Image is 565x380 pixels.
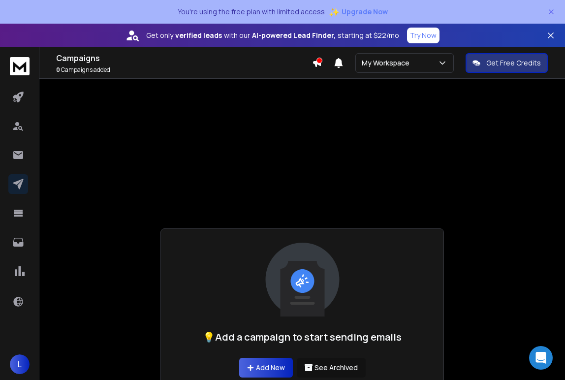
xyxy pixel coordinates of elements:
p: My Workspace [362,58,413,68]
h1: Campaigns [56,52,312,64]
button: ✨Upgrade Now [329,2,388,22]
span: ✨ [329,5,340,19]
button: L [10,354,30,374]
button: See Archived [297,358,366,378]
p: Get only with our starting at $22/mo [146,31,399,40]
p: Campaigns added [56,66,312,74]
strong: verified leads [175,31,222,40]
img: logo [10,57,30,75]
button: Try Now [407,28,439,43]
p: You're using the free plan with limited access [178,7,325,17]
span: Upgrade Now [342,7,388,17]
div: Open Intercom Messenger [529,346,553,370]
p: Try Now [410,31,437,40]
p: Get Free Credits [486,58,541,68]
strong: AI-powered Lead Finder, [252,31,336,40]
h1: 💡Add a campaign to start sending emails [203,330,402,344]
span: 0 [56,65,60,74]
button: Get Free Credits [466,53,548,73]
a: Add New [239,358,293,378]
